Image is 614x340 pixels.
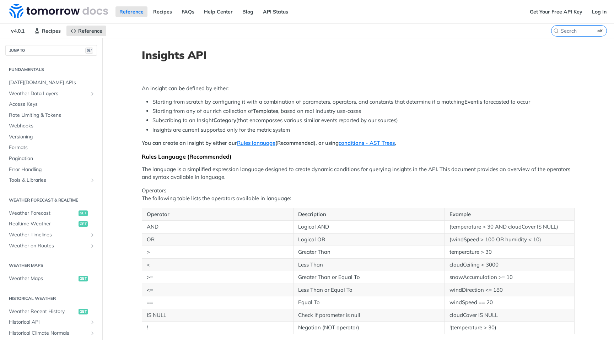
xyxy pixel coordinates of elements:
[5,197,97,203] h2: Weather Forecast & realtime
[445,221,574,234] td: (temperature > 30 AND cloudCover IS NULL)
[5,262,97,269] h2: Weather Maps
[115,6,147,17] a: Reference
[253,108,278,114] strong: Templates
[9,112,95,119] span: Rate Limiting & Tokens
[445,284,574,296] td: windDirection <= 180
[142,187,575,203] p: Operators The following table lists the operators available in language:
[9,319,88,326] span: Historical API
[238,6,257,17] a: Blog
[293,322,445,334] td: Negation (NOT operator)
[9,79,95,86] span: [DATE][DOMAIN_NAME] APIs
[526,6,586,17] a: Get Your Free API Key
[445,309,574,322] td: cloudCover IS NULL
[9,275,77,282] span: Weather Maps
[5,164,97,175] a: Error Handling
[90,243,95,249] button: Show subpages for Weather on Routes
[5,66,97,73] h2: Fundamentals
[9,4,108,18] img: Tomorrow.io Weather API Docs
[5,77,97,88] a: [DATE][DOMAIN_NAME] APIs
[78,28,102,34] span: Reference
[9,231,88,238] span: Weather Timelines
[66,26,106,36] a: Reference
[152,126,575,134] li: Insights are current supported only for the metric system
[9,155,95,162] span: Pagination
[5,241,97,251] a: Weather on RoutesShow subpages for Weather on Routes
[152,98,575,106] li: Starting from scratch by configuring it with a combination of parameters, operators, and constant...
[142,271,293,284] td: >=
[293,221,445,234] td: Logical AND
[178,6,198,17] a: FAQs
[9,210,77,217] span: Weather Forecast
[142,233,293,246] td: OR
[445,208,574,221] th: Example
[214,117,236,124] strong: Category
[445,233,574,246] td: (windSpeed > 100 OR humidity < 10)
[79,276,88,281] span: get
[5,99,97,110] a: Access Keys
[9,144,95,151] span: Formats
[5,45,97,56] button: JUMP TO⌘/
[259,6,292,17] a: API Status
[5,328,97,339] a: Historical Climate NormalsShow subpages for Historical Climate Normals
[445,246,574,259] td: temperature > 30
[5,110,97,121] a: Rate Limiting & Tokens
[5,153,97,164] a: Pagination
[79,221,88,227] span: get
[553,28,559,34] svg: Search
[5,306,97,317] a: Weather Recent Historyget
[464,98,478,105] strong: Event
[9,90,88,97] span: Weather Data Layers
[5,121,97,131] a: Webhooks
[445,322,574,334] td: !(temperature > 30)
[588,6,610,17] a: Log In
[293,271,445,284] td: Greater Than or Equal To
[596,27,605,34] kbd: ⌘K
[9,242,88,249] span: Weather on Routes
[9,101,95,108] span: Access Keys
[9,177,88,184] span: Tools & Libraries
[142,208,293,221] th: Operator
[293,246,445,259] td: Greater Than
[293,208,445,221] th: Description
[5,142,97,153] a: Formats
[90,319,95,325] button: Show subpages for Historical API
[293,296,445,309] td: Equal To
[293,258,445,271] td: Less Than
[142,139,396,146] strong: You can create an insight by either our (Recommended), or using ,
[200,6,237,17] a: Help Center
[149,6,176,17] a: Recipes
[142,309,293,322] td: IS NULL
[9,166,95,173] span: Error Handling
[142,49,575,61] h1: Insights API
[79,309,88,314] span: get
[293,233,445,246] td: Logical OR
[5,132,97,142] a: Versioning
[9,330,88,337] span: Historical Climate Normals
[85,48,93,54] span: ⌘/
[5,175,97,186] a: Tools & LibrariesShow subpages for Tools & Libraries
[90,177,95,183] button: Show subpages for Tools & Libraries
[7,26,28,36] span: v4.0.1
[339,139,395,146] a: conditions - AST Trees
[142,322,293,334] td: !
[293,309,445,322] td: Check if parameter is null
[142,153,575,160] div: Rules Language (Recommended)
[142,296,293,309] td: ==
[152,107,575,115] li: Starting from any of our rich collection of , based on real industry use-cases
[5,219,97,229] a: Realtime Weatherget
[152,116,575,125] li: Subscribing to an Insight (that encompasses various similar events reported by our sources)
[5,88,97,99] a: Weather Data LayersShow subpages for Weather Data Layers
[142,258,293,271] td: <
[445,296,574,309] td: windSpeed == 20
[142,221,293,234] td: AND
[30,26,65,36] a: Recipes
[445,271,574,284] td: snowAccumulation >= 10
[79,210,88,216] span: get
[142,84,575,93] p: An insight can be defined by either:
[90,232,95,238] button: Show subpages for Weather Timelines
[142,284,293,296] td: <=
[445,258,574,271] td: cloudCeiling < 3000
[9,220,77,227] span: Realtime Weather
[5,317,97,328] a: Historical APIShow subpages for Historical API
[5,295,97,302] h2: Historical Weather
